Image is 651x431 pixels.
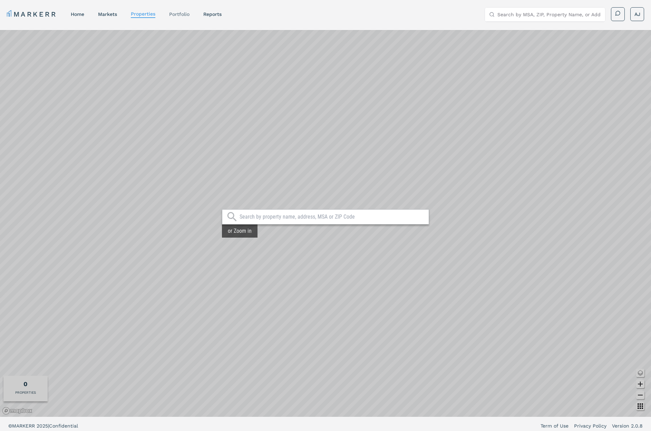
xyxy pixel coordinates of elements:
a: markets [98,11,117,17]
div: Total of properties [23,379,28,389]
button: AJ [630,7,644,21]
a: Version 2.0.8 [612,422,643,429]
input: Search by MSA, ZIP, Property Name, or Address [497,8,601,21]
a: Privacy Policy [574,422,606,429]
a: home [71,11,84,17]
span: 2025 | [37,423,49,429]
input: Search by property name, address, MSA or ZIP Code [240,213,425,220]
a: properties [131,11,155,17]
button: Change style map button [636,369,644,377]
span: MARKERR [12,423,37,429]
a: Mapbox logo [2,407,32,415]
span: Confidential [49,423,78,429]
button: Zoom out map button [636,391,644,399]
button: Other options map button [636,402,644,410]
a: Portfolio [169,11,190,17]
a: MARKERR [7,9,57,19]
div: or Zoom in [222,224,258,238]
span: AJ [634,11,640,18]
a: Term of Use [541,422,569,429]
div: PROPERTIES [15,390,36,395]
button: Zoom in map button [636,380,644,388]
a: reports [203,11,222,17]
span: © [8,423,12,429]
